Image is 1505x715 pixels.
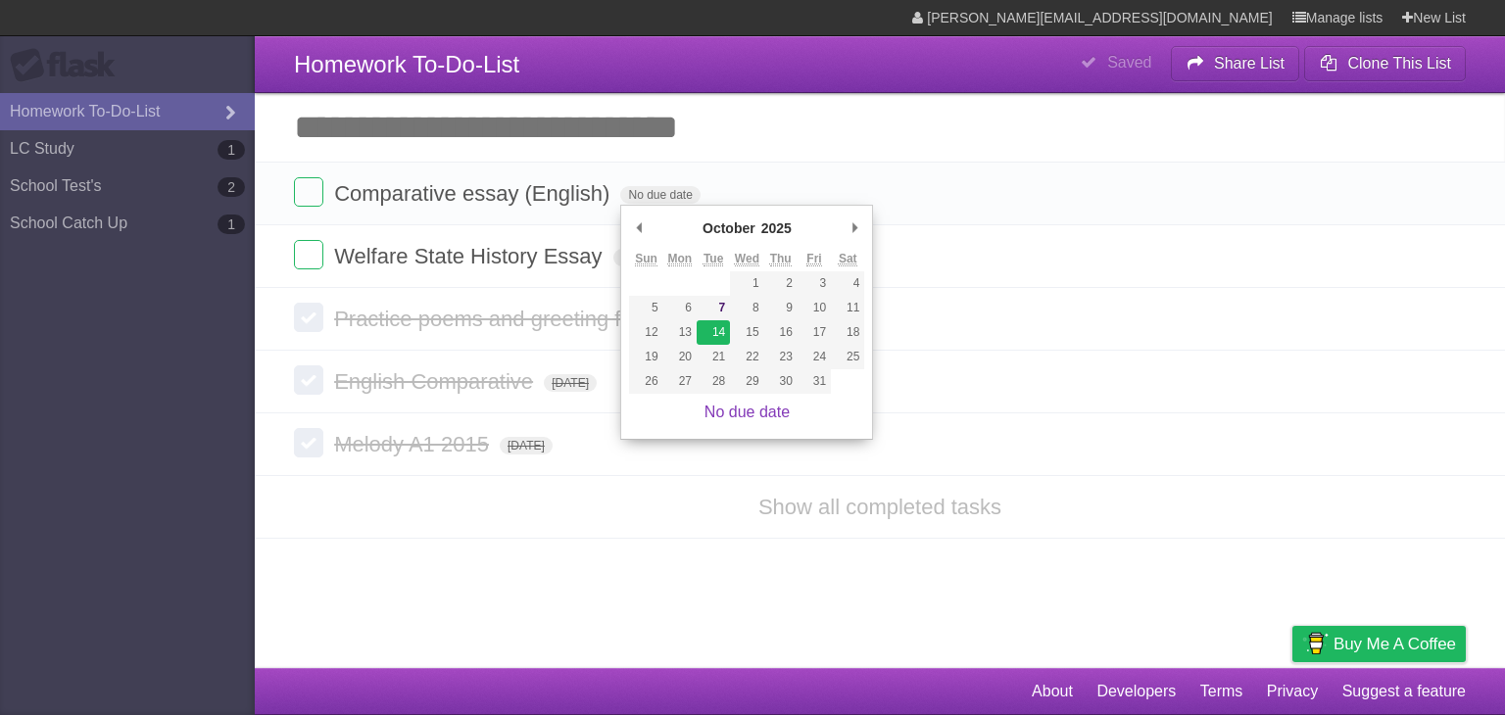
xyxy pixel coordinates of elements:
button: 23 [764,345,798,369]
button: 7 [697,296,730,320]
img: Buy me a coffee [1302,627,1329,660]
b: 1 [218,140,245,160]
button: 30 [764,369,798,394]
button: 8 [730,296,763,320]
button: 9 [764,296,798,320]
a: Terms [1200,673,1243,710]
button: 24 [798,345,831,369]
span: Homework To-Do-List [294,51,519,77]
label: Done [294,303,323,332]
label: Done [294,240,323,269]
button: 22 [730,345,763,369]
abbr: Sunday [635,252,657,266]
div: October [700,214,758,243]
button: 14 [697,320,730,345]
span: [DATE] [544,374,597,392]
button: 3 [798,271,831,296]
div: Flask [10,48,127,83]
button: 28 [697,369,730,394]
a: About [1032,673,1073,710]
b: 2 [218,177,245,197]
b: Share List [1214,55,1285,71]
b: 1 [218,214,245,234]
button: 5 [629,296,662,320]
abbr: Wednesday [735,252,759,266]
a: Buy me a coffee [1292,626,1466,662]
button: 11 [831,296,864,320]
button: Clone This List [1304,46,1466,81]
b: Saved [1107,54,1151,71]
button: 25 [831,345,864,369]
label: Done [294,428,323,457]
span: Melody A1 2015 [334,432,494,456]
abbr: Friday [806,252,821,266]
abbr: Tuesday [704,252,723,266]
button: 15 [730,320,763,345]
button: 26 [629,369,662,394]
button: 4 [831,271,864,296]
span: Buy me a coffee [1334,627,1456,661]
span: No due date [613,249,693,266]
a: Suggest a feature [1342,673,1466,710]
span: [DATE] [500,437,553,454]
button: Next Month [845,214,864,243]
div: 2025 [758,214,795,243]
a: Privacy [1267,673,1318,710]
button: Previous Month [629,214,649,243]
a: Show all completed tasks [758,495,1001,519]
label: Done [294,365,323,395]
abbr: Monday [668,252,693,266]
button: 12 [629,320,662,345]
button: Share List [1171,46,1300,81]
button: 17 [798,320,831,345]
button: 16 [764,320,798,345]
button: 21 [697,345,730,369]
button: 13 [663,320,697,345]
button: 27 [663,369,697,394]
span: Comparative essay (English) [334,181,614,206]
span: Practice poems and greeting for mini oral [334,307,732,331]
a: No due date [704,404,790,420]
span: English Comparative [334,369,538,394]
span: No due date [620,186,700,204]
a: Developers [1096,673,1176,710]
button: 20 [663,345,697,369]
b: Clone This List [1347,55,1451,71]
button: 29 [730,369,763,394]
abbr: Thursday [770,252,792,266]
button: 31 [798,369,831,394]
span: Welfare State History Essay [334,244,607,268]
button: 2 [764,271,798,296]
button: 18 [831,320,864,345]
button: 6 [663,296,697,320]
button: 1 [730,271,763,296]
label: Done [294,177,323,207]
button: 19 [629,345,662,369]
button: 10 [798,296,831,320]
abbr: Saturday [839,252,857,266]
